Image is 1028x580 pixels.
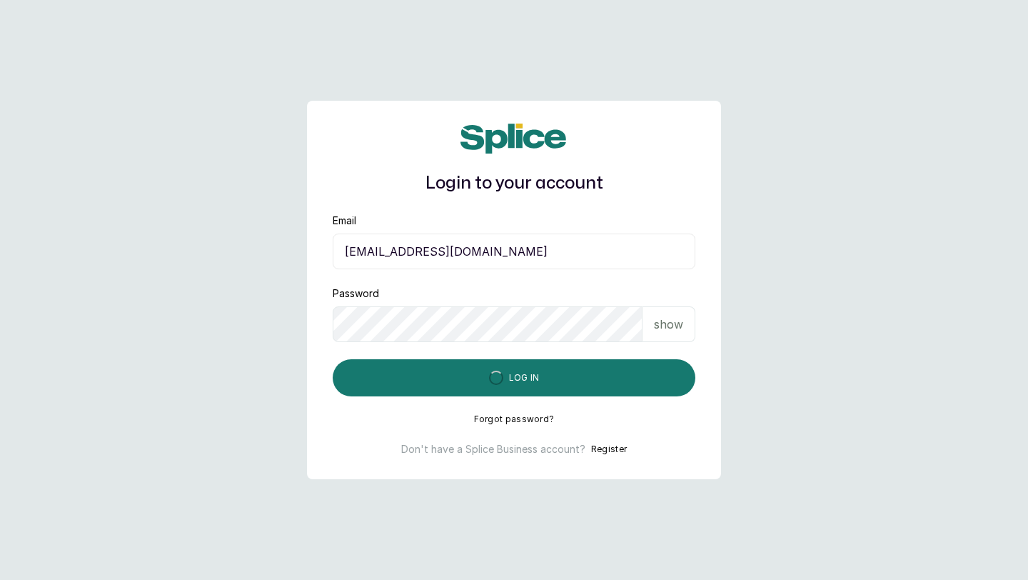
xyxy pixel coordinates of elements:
[474,414,555,425] button: Forgot password?
[333,359,695,396] button: Log in
[333,214,356,228] label: Email
[654,316,683,333] p: show
[333,234,695,269] input: email@acme.com
[333,286,379,301] label: Password
[591,442,627,456] button: Register
[401,442,585,456] p: Don't have a Splice Business account?
[333,171,695,196] h1: Login to your account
